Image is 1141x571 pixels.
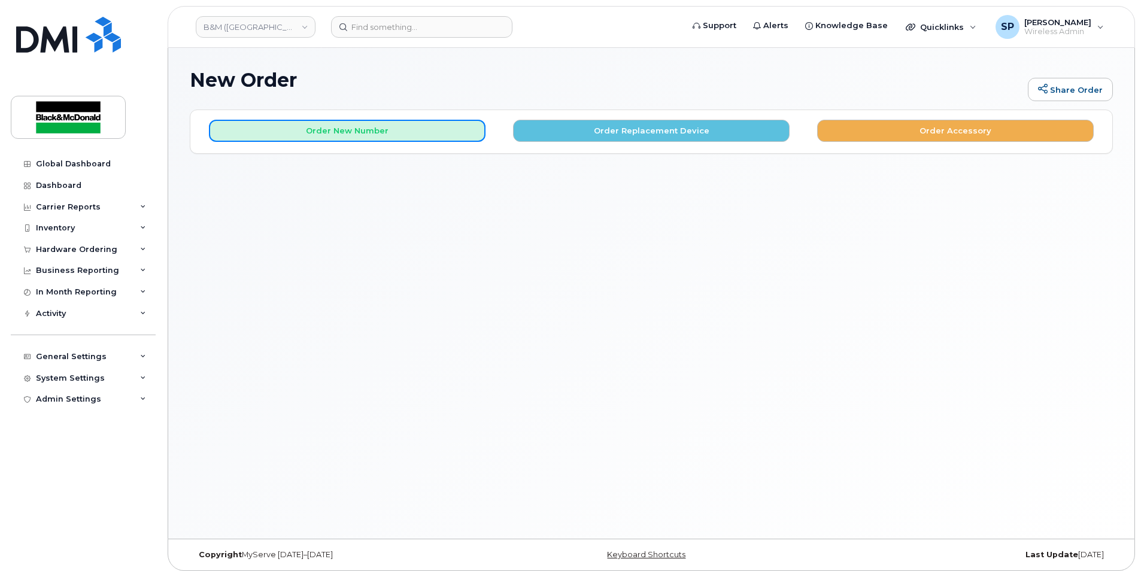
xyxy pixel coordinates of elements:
[190,69,1022,90] h1: New Order
[805,550,1113,560] div: [DATE]
[1025,550,1078,559] strong: Last Update
[199,550,242,559] strong: Copyright
[190,550,497,560] div: MyServe [DATE]–[DATE]
[817,120,1094,142] button: Order Accessory
[209,120,485,142] button: Order New Number
[513,120,790,142] button: Order Replacement Device
[1028,78,1113,102] a: Share Order
[607,550,685,559] a: Keyboard Shortcuts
